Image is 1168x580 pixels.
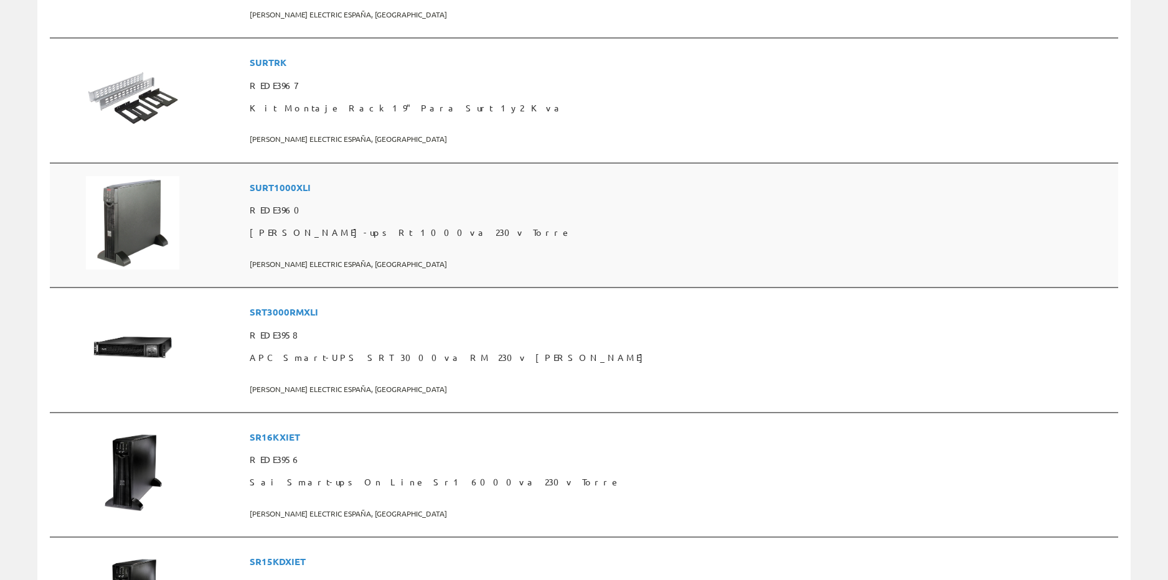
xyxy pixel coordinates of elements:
span: [PERSON_NAME] ELECTRIC ESPAÑA, [GEOGRAPHIC_DATA] [250,379,1113,400]
span: REDE3960 [250,199,1113,222]
img: Foto artículo APC Smart-UPS SRT 3000va RM 230v Schneider (150x150) [86,301,179,394]
span: Sai Smart-ups On Line Sr1 6000va 230v Torre [250,471,1113,493]
span: REDE3958 [250,324,1113,347]
span: SR16KXIET [250,426,1113,449]
img: Foto artículo Sai Smart-ups Rt 1000va 230v Torre (150x150) [86,176,179,269]
span: SR15KDXIET [250,550,1113,573]
img: Foto artículo Kit Montaje Rack 19 [86,51,179,144]
img: Foto artículo Sai Smart-ups On Line Sr1 6000va 230v Torre (150x150) [86,426,179,519]
span: Kit Montaje Rack 19" Para Surt 1y2 Kva [250,97,1113,119]
span: [PERSON_NAME] ELECTRIC ESPAÑA, [GEOGRAPHIC_DATA] [250,4,1113,25]
span: [PERSON_NAME] ELECTRIC ESPAÑA, [GEOGRAPHIC_DATA] [250,129,1113,149]
span: REDE3956 [250,449,1113,471]
span: REDE3967 [250,75,1113,97]
span: APC Smart-UPS SRT 3000va RM 230v [PERSON_NAME] [250,347,1113,369]
span: SURTRK [250,51,1113,74]
span: [PERSON_NAME] ELECTRIC ESPAÑA, [GEOGRAPHIC_DATA] [250,254,1113,274]
span: SRT3000RMXLI [250,301,1113,324]
span: SURT1000XLI [250,176,1113,199]
span: [PERSON_NAME] ELECTRIC ESPAÑA, [GEOGRAPHIC_DATA] [250,503,1113,524]
span: [PERSON_NAME]-ups Rt 1000va 230v Torre [250,222,1113,244]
